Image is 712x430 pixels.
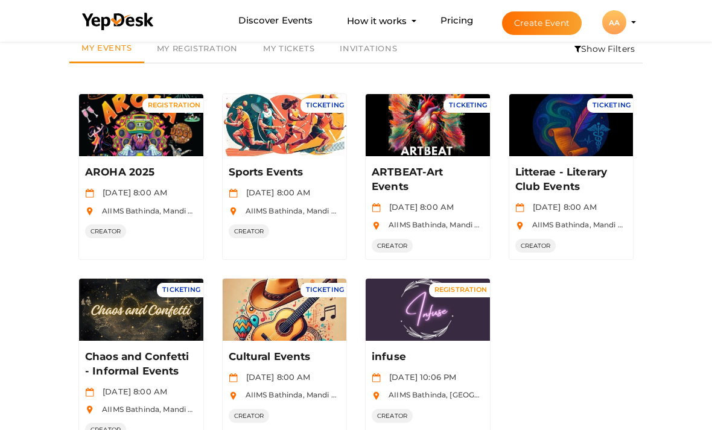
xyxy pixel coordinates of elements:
img: location.svg [372,391,381,400]
p: Litterae - Literary Club Events [515,165,625,194]
span: [DATE] 8:00 AM [240,188,311,197]
button: Create Event [502,11,582,35]
img: location.svg [229,207,238,216]
span: CREATOR [372,239,413,253]
img: calendar.svg [85,189,94,198]
span: My Registration [157,43,238,53]
img: location.svg [372,221,381,230]
span: CREATOR [229,224,270,238]
img: calendar.svg [229,373,238,382]
p: AROHA 2025 [85,165,195,180]
img: location.svg [85,207,94,216]
span: My Events [81,43,132,52]
button: AA [599,10,630,35]
span: CREATOR [515,239,556,253]
img: calendar.svg [515,203,524,212]
span: AIIMS Bathinda, Mandi Dabwali Rd, [GEOGRAPHIC_DATA], [GEOGRAPHIC_DATA], [GEOGRAPHIC_DATA] [96,206,490,215]
img: calendar.svg [372,203,381,212]
img: location.svg [85,405,94,414]
img: location.svg [515,221,524,230]
span: CREATOR [372,409,413,423]
span: [DATE] 8:00 AM [527,202,597,212]
img: calendar.svg [229,189,238,198]
li: Show Filters [567,35,643,63]
span: AIIMS Bathinda, [GEOGRAPHIC_DATA], [GEOGRAPHIC_DATA], [GEOGRAPHIC_DATA] [383,390,706,399]
img: location.svg [229,391,238,400]
img: calendar.svg [372,373,381,382]
a: Discover Events [238,10,313,32]
img: calendar.svg [85,388,94,397]
span: CREATOR [85,224,126,238]
span: [DATE] 8:00 AM [383,202,454,212]
span: My Tickets [263,43,314,53]
p: infuse [372,350,482,364]
p: ARTBEAT-Art Events [372,165,482,194]
a: Pricing [440,10,474,32]
p: Cultural Events [229,350,339,364]
span: AIIMS Bathinda, Mandi Dabwali Rd, [GEOGRAPHIC_DATA], [GEOGRAPHIC_DATA], [GEOGRAPHIC_DATA] [96,405,490,414]
span: [DATE] 10:06 PM [383,372,456,382]
a: My Tickets [250,35,327,63]
a: My Registration [144,35,250,63]
span: Invitations [340,43,397,53]
span: [DATE] 8:00 AM [97,387,167,396]
span: CREATOR [229,409,270,423]
span: [DATE] 8:00 AM [97,188,167,197]
p: Chaos and Confetti - Informal Events [85,350,195,379]
p: Sports Events [229,165,339,180]
button: How it works [343,10,410,32]
div: AA [602,10,626,34]
span: AIIMS Bathinda, Mandi Dabwali Rd, [GEOGRAPHIC_DATA], [GEOGRAPHIC_DATA], [GEOGRAPHIC_DATA] [240,390,634,399]
span: AIIMS Bathinda, Mandi Dabwali Rd, [GEOGRAPHIC_DATA], [GEOGRAPHIC_DATA], [GEOGRAPHIC_DATA] [240,206,634,215]
profile-pic: AA [602,18,626,27]
a: My Events [69,35,144,63]
span: [DATE] 8:00 AM [240,372,311,382]
a: Invitations [327,35,410,63]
